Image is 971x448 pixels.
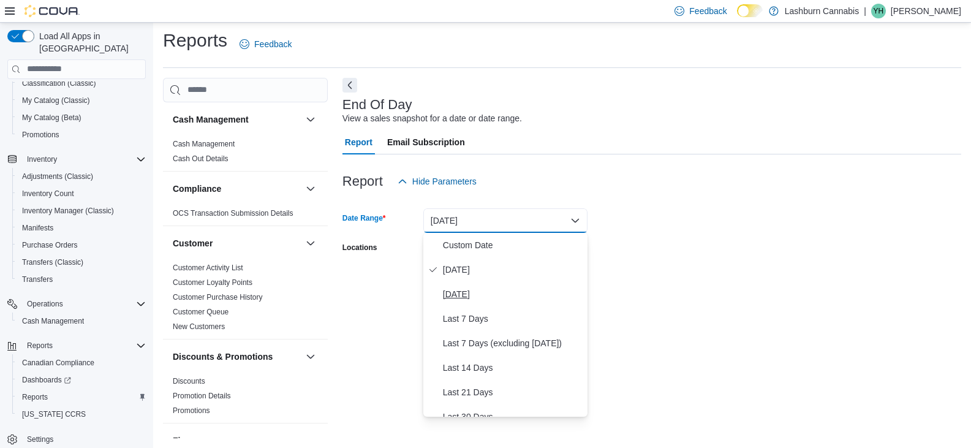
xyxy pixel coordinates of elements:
div: Select listbox [423,233,588,417]
div: View a sales snapshot for a date or date range. [342,112,522,125]
span: Transfers (Classic) [17,255,146,270]
span: Transfers [22,275,53,284]
span: Custom Date [443,238,583,252]
a: Settings [22,432,58,447]
span: OCS Transaction Submission Details [173,208,293,218]
span: Inventory Manager (Classic) [17,203,146,218]
button: Discounts & Promotions [303,349,318,364]
span: Cash Management [22,316,84,326]
a: Customer Loyalty Points [173,278,252,287]
span: Reports [22,392,48,402]
div: Yuntae Han [871,4,886,18]
a: Customer Queue [173,308,229,316]
span: Feedback [254,38,292,50]
button: Promotions [12,126,151,143]
span: Customer Queue [173,307,229,317]
span: Inventory Count [17,186,146,201]
span: Operations [27,299,63,309]
span: Dashboards [22,375,71,385]
a: Cash Out Details [173,154,229,163]
a: Customer Activity List [173,264,243,272]
span: Last 7 Days [443,311,583,326]
h3: Cash Management [173,113,249,126]
span: Hide Parameters [412,175,477,188]
div: Customer [163,260,328,339]
button: My Catalog (Classic) [12,92,151,109]
a: Canadian Compliance [17,355,99,370]
a: Inventory Count [17,186,79,201]
button: Transfers [12,271,151,288]
input: Dark Mode [737,4,763,17]
div: Cash Management [163,137,328,171]
span: Manifests [22,223,53,233]
img: Cova [25,5,80,17]
button: [US_STATE] CCRS [12,406,151,423]
span: My Catalog (Beta) [17,110,146,125]
span: Settings [22,431,146,447]
button: Cash Management [303,112,318,127]
button: Reports [22,338,58,353]
span: Promotions [17,127,146,142]
button: Operations [2,295,151,313]
span: Reports [17,390,146,404]
a: Manifests [17,221,58,235]
span: Cash Management [173,139,235,149]
a: Transfers (Classic) [17,255,88,270]
a: [US_STATE] CCRS [17,407,91,422]
span: Promotion Details [173,391,231,401]
span: Operations [22,297,146,311]
p: | [864,4,866,18]
button: Cash Management [173,113,301,126]
p: [PERSON_NAME] [891,4,961,18]
button: Next [342,78,357,93]
span: Purchase Orders [17,238,146,252]
button: Compliance [303,181,318,196]
span: Last 30 Days [443,409,583,424]
h1: Reports [163,28,227,53]
a: Promotions [173,406,210,415]
span: Washington CCRS [17,407,146,422]
span: Inventory Count [22,189,74,199]
span: My Catalog (Classic) [22,96,90,105]
span: Load All Apps in [GEOGRAPHIC_DATA] [34,30,146,55]
label: Date Range [342,213,386,223]
button: Customer [303,236,318,251]
div: Discounts & Promotions [163,374,328,423]
button: Manifests [12,219,151,237]
span: Last 21 Days [443,385,583,400]
a: Dashboards [17,373,76,387]
span: Inventory [27,154,57,164]
span: Email Subscription [387,130,465,154]
a: Promotions [17,127,64,142]
a: Reports [17,390,53,404]
a: Purchase Orders [17,238,83,252]
span: Canadian Compliance [17,355,146,370]
a: Classification (Classic) [17,76,101,91]
span: [DATE] [443,262,583,277]
button: Customer [173,237,301,249]
div: Compliance [163,206,328,226]
button: Finance [303,433,318,448]
h3: Finance [173,435,205,447]
button: Finance [173,435,301,447]
span: Canadian Compliance [22,358,94,368]
h3: Compliance [173,183,221,195]
h3: End Of Day [342,97,412,112]
a: Transfers [17,272,58,287]
span: [US_STATE] CCRS [22,409,86,419]
button: Reports [12,389,151,406]
button: Canadian Compliance [12,354,151,371]
button: Inventory [2,151,151,168]
a: New Customers [173,322,225,331]
span: Settings [27,435,53,444]
button: Inventory [22,152,62,167]
span: Adjustments (Classic) [17,169,146,184]
span: Discounts [173,376,205,386]
span: Cash Out Details [173,154,229,164]
a: Cash Management [173,140,235,148]
button: Classification (Classic) [12,75,151,92]
button: Purchase Orders [12,237,151,254]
